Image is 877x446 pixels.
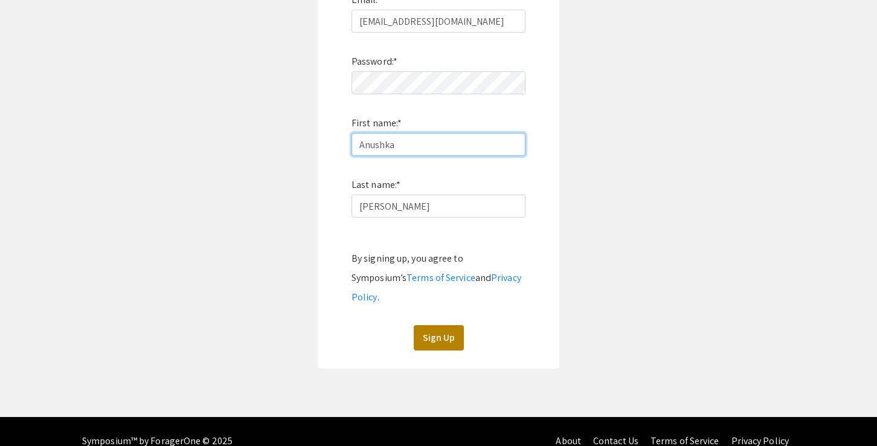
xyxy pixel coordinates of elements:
[352,271,521,303] a: Privacy Policy
[9,392,51,437] iframe: Chat
[406,271,475,284] a: Terms of Service
[352,114,402,133] label: First name:
[352,249,525,307] div: By signing up, you agree to Symposium’s and .
[352,52,397,71] label: Password:
[352,175,400,195] label: Last name:
[414,325,464,351] button: Sign Up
